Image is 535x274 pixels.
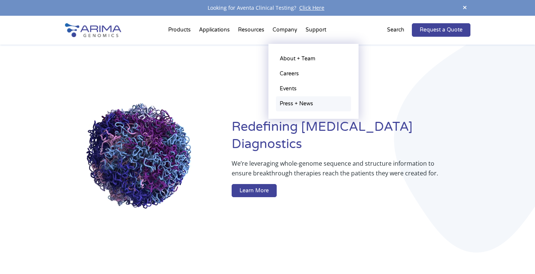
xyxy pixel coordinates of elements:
p: Search [387,25,404,35]
a: Events [276,81,351,96]
iframe: Chat Widget [497,238,535,274]
h1: Redefining [MEDICAL_DATA] Diagnostics [232,118,470,159]
img: Arima-Genomics-logo [65,23,121,37]
a: Learn More [232,184,277,198]
div: 聊天小工具 [497,238,535,274]
a: Click Here [296,4,327,11]
div: Looking for Aventa Clinical Testing? [65,3,470,13]
a: Careers [276,66,351,81]
a: Press + News [276,96,351,111]
a: Request a Quote [412,23,470,37]
a: About + Team [276,51,351,66]
p: We’re leveraging whole-genome sequence and structure information to ensure breakthrough therapies... [232,159,440,184]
